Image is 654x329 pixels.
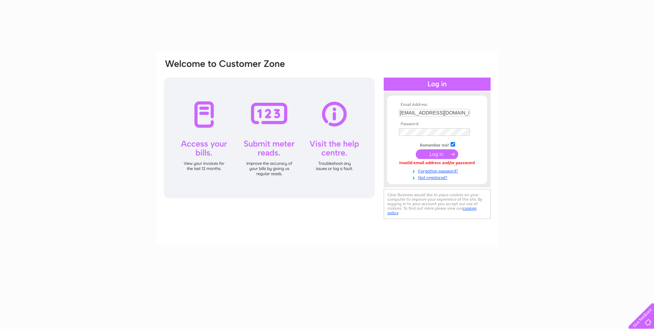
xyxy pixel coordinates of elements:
[397,102,477,107] th: Email Address:
[399,174,477,180] a: Not registered?
[397,141,477,148] td: Remember me?
[416,149,458,159] input: Submit
[397,122,477,127] th: Password:
[384,189,491,219] div: Clear Business would like to place cookies on your computer to improve your experience of the sit...
[399,167,477,174] a: Forgotten password?
[388,206,476,215] a: cookies policy
[399,161,475,166] div: Invalid email address and/or password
